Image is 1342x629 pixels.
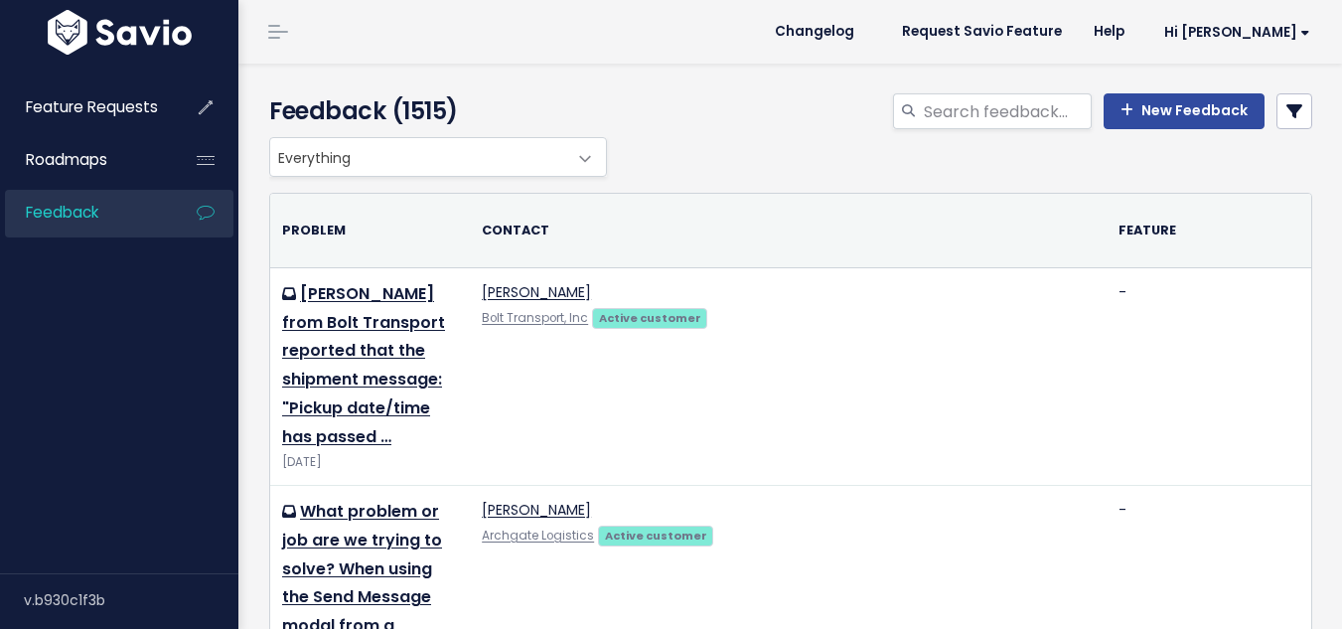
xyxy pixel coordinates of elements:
div: [DATE] [282,452,458,473]
a: Roadmaps [5,137,165,183]
input: Search feedback... [922,93,1092,129]
span: Feature Requests [26,96,158,117]
a: Help [1078,17,1140,47]
a: Feedback [5,190,165,236]
a: Feature Requests [5,84,165,130]
span: Feedback [26,202,98,223]
span: Everything [269,137,607,177]
a: Bolt Transport, Inc [482,310,588,326]
a: Hi [PERSON_NAME] [1140,17,1326,48]
a: Active customer [592,307,707,327]
a: [PERSON_NAME] [482,500,591,520]
span: Hi [PERSON_NAME] [1164,25,1310,40]
strong: Active customer [605,528,707,544]
a: Active customer [598,525,713,545]
h4: Feedback (1515) [269,93,597,129]
strong: Active customer [599,310,701,326]
a: [PERSON_NAME] from Bolt Transport reported that the shipment message: "Pickup date/time has passed … [282,282,445,448]
a: New Feedback [1104,93,1265,129]
img: logo-white.9d6f32f41409.svg [43,10,197,55]
th: Problem [270,194,470,267]
span: Changelog [775,25,854,39]
div: v.b930c1f3b [24,574,238,626]
th: Contact [470,194,1107,267]
span: Roadmaps [26,149,107,170]
span: Everything [270,138,566,176]
a: Request Savio Feature [886,17,1078,47]
a: Archgate Logistics [482,528,594,544]
a: [PERSON_NAME] [482,282,591,302]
